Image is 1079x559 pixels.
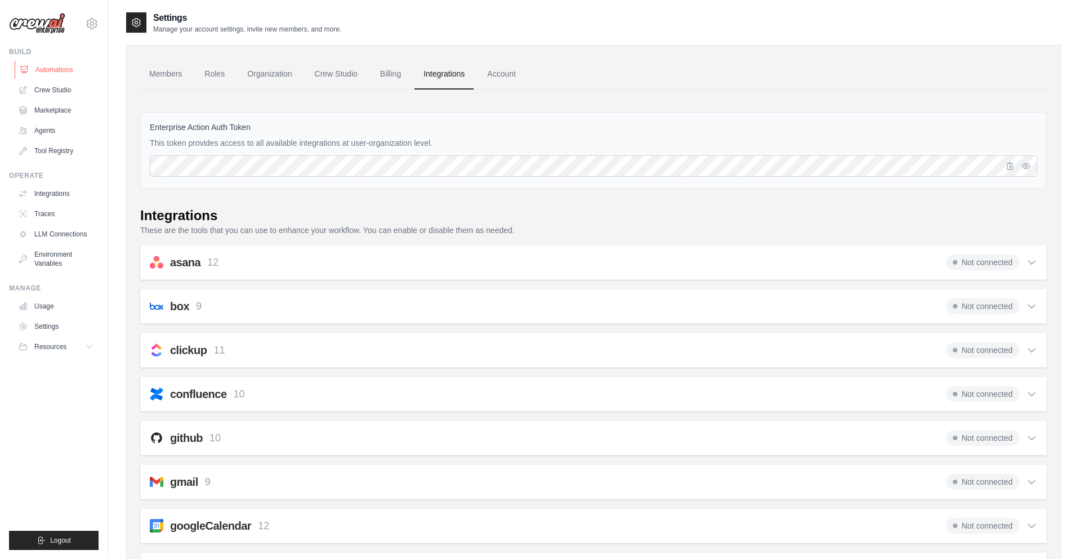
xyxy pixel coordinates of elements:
[140,225,1047,236] p: These are the tools that you can use to enhance your workflow. You can enable or disable them as ...
[946,430,1019,446] span: Not connected
[9,171,99,180] div: Operate
[14,297,99,315] a: Usage
[34,342,66,351] span: Resources
[213,343,225,358] p: 11
[150,122,1037,133] label: Enterprise Action Auth Token
[150,475,163,489] img: gmail.svg
[14,338,99,356] button: Resources
[414,59,474,90] a: Integrations
[170,254,200,270] h2: asana
[195,59,234,90] a: Roles
[9,284,99,293] div: Manage
[14,142,99,160] a: Tool Registry
[9,47,99,56] div: Build
[946,254,1019,270] span: Not connected
[150,137,1037,149] p: This token provides access to all available integrations at user-organization level.
[946,386,1019,402] span: Not connected
[9,13,65,34] img: Logo
[234,387,245,402] p: 10
[170,386,227,402] h2: confluence
[238,59,301,90] a: Organization
[946,298,1019,314] span: Not connected
[9,531,99,550] button: Logout
[153,11,341,25] h2: Settings
[170,342,207,358] h2: clickup
[478,59,525,90] a: Account
[14,317,99,336] a: Settings
[14,122,99,140] a: Agents
[150,519,163,533] img: googleCalendar.svg
[14,225,99,243] a: LLM Connections
[209,431,221,446] p: 10
[14,205,99,223] a: Traces
[196,299,202,314] p: 9
[170,298,189,314] h2: box
[306,59,367,90] a: Crew Studio
[946,474,1019,490] span: Not connected
[150,256,163,269] img: asana.svg
[140,59,191,90] a: Members
[170,518,251,534] h2: googleCalendar
[258,518,269,534] p: 12
[153,25,341,34] p: Manage your account settings, invite new members, and more.
[14,185,99,203] a: Integrations
[170,474,198,490] h2: gmail
[150,431,163,445] img: github.svg
[946,518,1019,534] span: Not connected
[14,245,99,272] a: Environment Variables
[150,387,163,401] img: confluence.svg
[140,207,217,225] div: Integrations
[170,430,203,446] h2: github
[207,255,219,270] p: 12
[371,59,410,90] a: Billing
[50,536,71,545] span: Logout
[14,81,99,99] a: Crew Studio
[150,299,163,313] img: box.svg
[14,101,99,119] a: Marketplace
[15,61,100,79] a: Automations
[946,342,1019,358] span: Not connected
[205,475,211,490] p: 9
[150,343,163,357] img: clickup.svg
